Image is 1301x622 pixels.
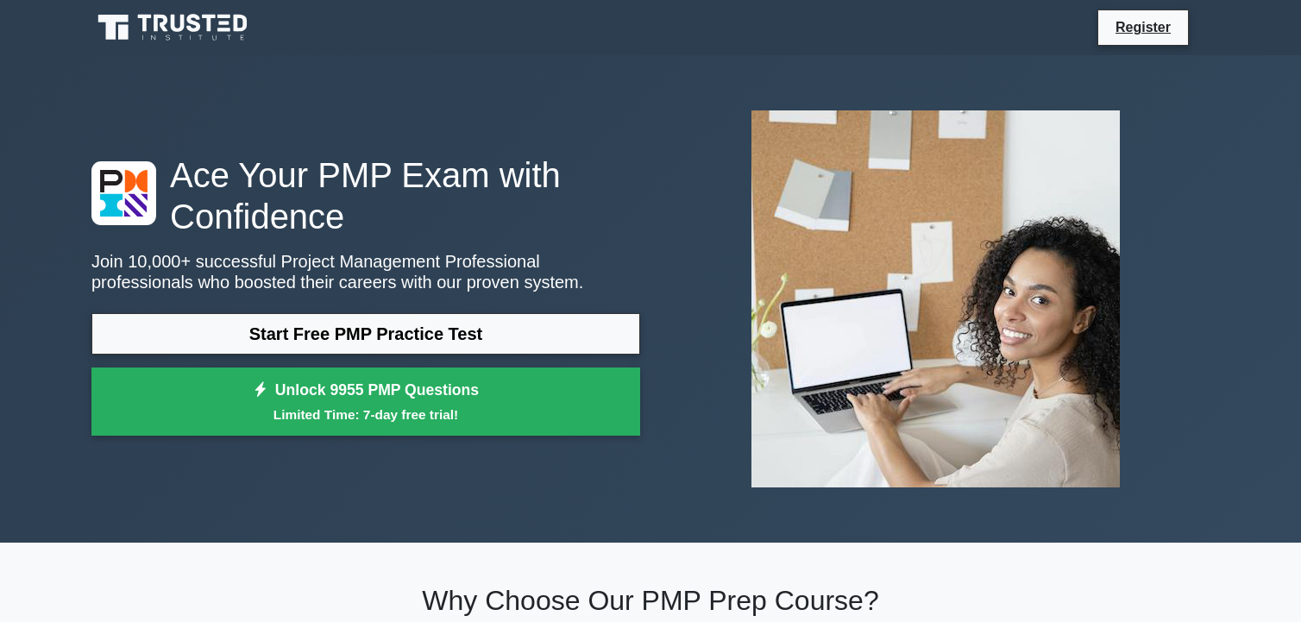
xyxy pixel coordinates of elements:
a: Unlock 9955 PMP QuestionsLimited Time: 7-day free trial! [91,368,640,437]
h1: Ace Your PMP Exam with Confidence [91,154,640,237]
a: Register [1105,16,1181,38]
a: Start Free PMP Practice Test [91,313,640,355]
h2: Why Choose Our PMP Prep Course? [91,584,1210,617]
p: Join 10,000+ successful Project Management Professional professionals who boosted their careers w... [91,251,640,292]
small: Limited Time: 7-day free trial! [113,405,619,424]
